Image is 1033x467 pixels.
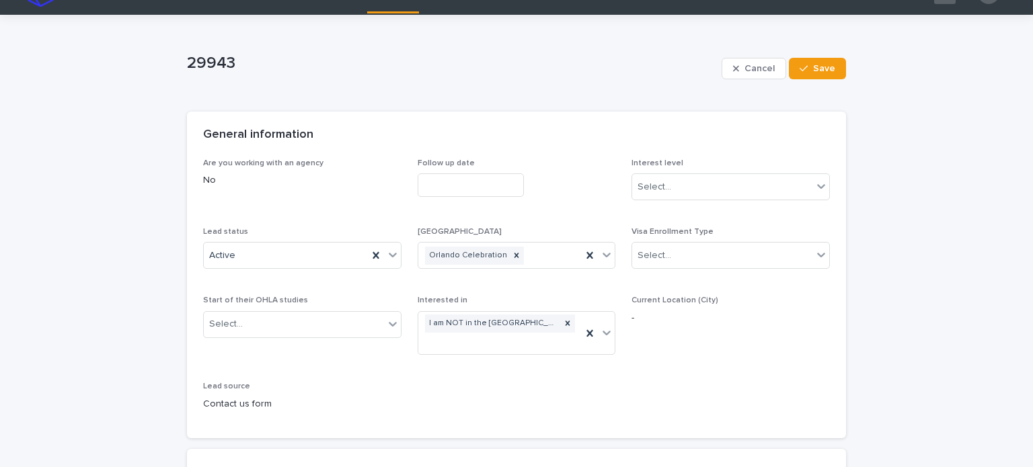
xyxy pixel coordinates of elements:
p: Contact us form [203,397,401,411]
span: Lead status [203,228,248,236]
span: Interest level [632,159,683,167]
span: Save [813,64,835,73]
span: Start of their OHLA studies [203,296,308,304]
h2: General information [203,128,313,142]
button: Cancel [722,58,786,79]
button: Save [789,58,846,79]
span: Lead source [203,382,250,390]
div: Select... [638,249,671,263]
p: 29943 [187,54,716,73]
span: Interested in [418,296,467,304]
div: Orlando Celebration [425,247,509,265]
div: Select... [209,317,243,331]
span: Current Location (City) [632,296,718,304]
span: Follow up date [418,159,475,167]
div: Select... [638,180,671,194]
p: - [632,311,830,325]
span: [GEOGRAPHIC_DATA] [418,228,502,236]
span: Are you working with an agency [203,159,323,167]
p: No [203,173,401,187]
div: I am NOT in the [GEOGRAPHIC_DATA] and I want to apply for an [DEMOGRAPHIC_DATA] [425,314,561,333]
span: Visa Enrollment Type [632,228,714,236]
span: Cancel [744,64,775,73]
span: Active [209,249,235,263]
